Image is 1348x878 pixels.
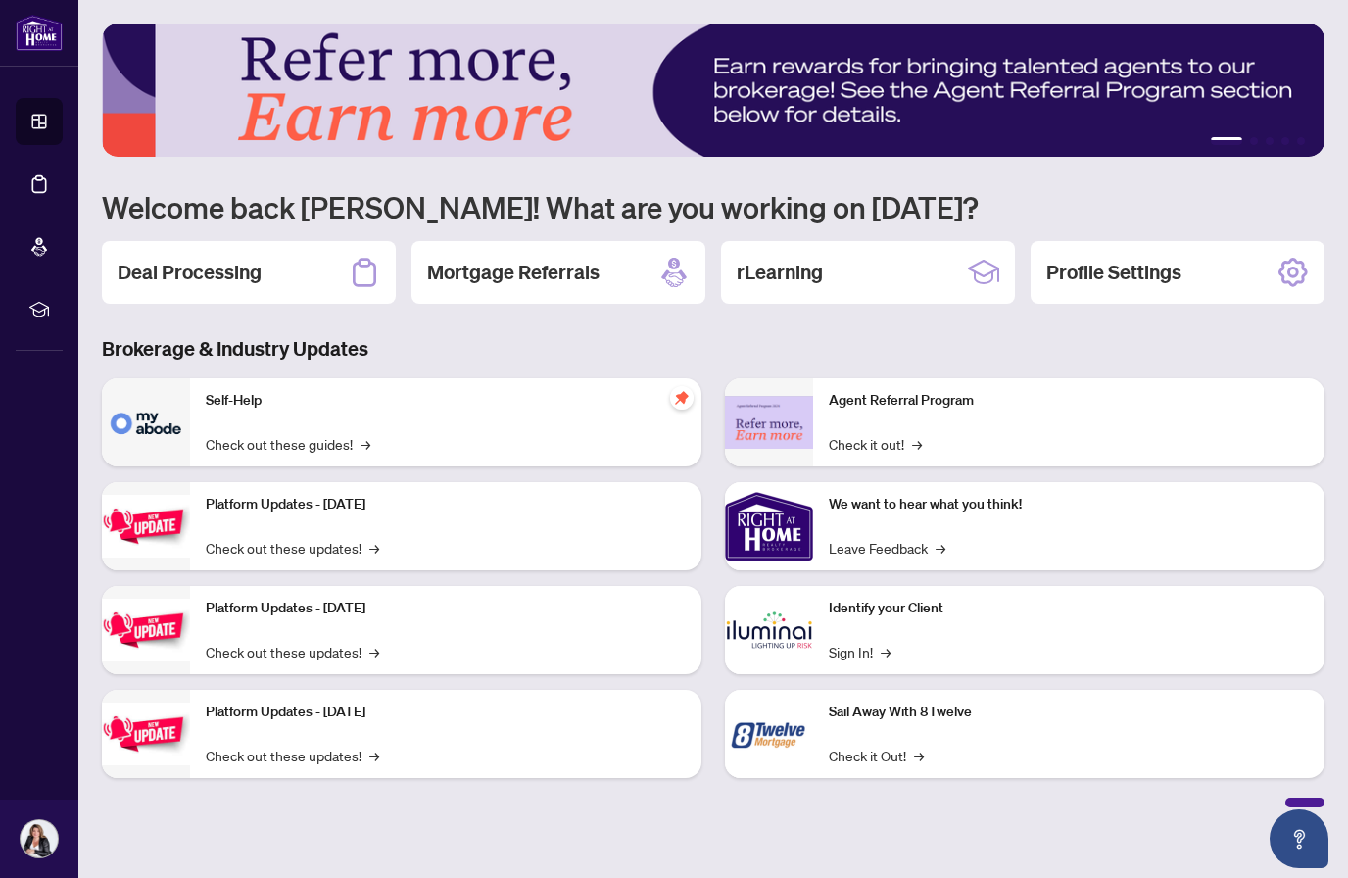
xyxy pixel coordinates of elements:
[102,495,190,557] img: Platform Updates - July 21, 2025
[670,386,694,410] span: pushpin
[102,599,190,660] img: Platform Updates - July 8, 2025
[1281,137,1289,145] button: 4
[829,598,1309,619] p: Identify your Client
[737,259,823,286] h2: rLearning
[102,335,1324,363] h3: Brokerage & Industry Updates
[725,586,813,674] img: Identify your Client
[427,259,600,286] h2: Mortgage Referrals
[881,641,891,662] span: →
[21,820,58,857] img: Profile Icon
[1046,259,1181,286] h2: Profile Settings
[829,390,1309,412] p: Agent Referral Program
[102,703,190,764] img: Platform Updates - June 23, 2025
[102,24,1324,157] img: Slide 0
[1297,137,1305,145] button: 5
[936,537,945,559] span: →
[206,537,379,559] a: Check out these updates!→
[1211,137,1242,145] button: 1
[369,745,379,766] span: →
[725,396,813,450] img: Agent Referral Program
[206,641,379,662] a: Check out these updates!→
[829,702,1309,723] p: Sail Away With 8Twelve
[1250,137,1258,145] button: 2
[725,482,813,570] img: We want to hear what you think!
[206,702,686,723] p: Platform Updates - [DATE]
[206,433,370,455] a: Check out these guides!→
[369,641,379,662] span: →
[206,745,379,766] a: Check out these updates!→
[206,390,686,412] p: Self-Help
[914,745,924,766] span: →
[912,433,922,455] span: →
[829,494,1309,515] p: We want to hear what you think!
[361,433,370,455] span: →
[829,433,922,455] a: Check it out!→
[369,537,379,559] span: →
[829,745,924,766] a: Check it Out!→
[829,641,891,662] a: Sign In!→
[206,598,686,619] p: Platform Updates - [DATE]
[725,690,813,778] img: Sail Away With 8Twelve
[118,259,262,286] h2: Deal Processing
[1266,137,1274,145] button: 3
[102,378,190,466] img: Self-Help
[16,15,63,51] img: logo
[102,188,1324,225] h1: Welcome back [PERSON_NAME]! What are you working on [DATE]?
[1270,809,1328,868] button: Open asap
[206,494,686,515] p: Platform Updates - [DATE]
[829,537,945,559] a: Leave Feedback→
